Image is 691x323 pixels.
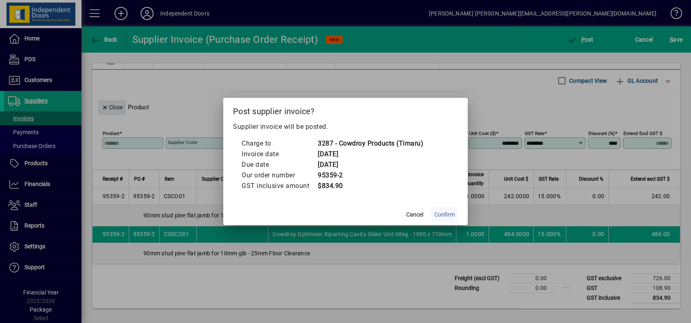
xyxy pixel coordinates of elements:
[241,181,317,191] td: GST inclusive amount
[241,159,317,170] td: Due date
[317,159,423,170] td: [DATE]
[317,181,423,191] td: $834.90
[431,207,458,222] button: Confirm
[241,138,317,149] td: Charge to
[223,98,468,122] h2: Post supplier invoice?
[402,207,428,222] button: Cancel
[434,210,455,219] span: Confirm
[317,170,423,181] td: 95359-2
[241,149,317,159] td: Invoice date
[317,138,423,149] td: 3287 - Cowdroy Products (Timaru)
[241,170,317,181] td: Our order number
[406,210,423,219] span: Cancel
[233,122,458,132] p: Supplier invoice will be posted.
[317,149,423,159] td: [DATE]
